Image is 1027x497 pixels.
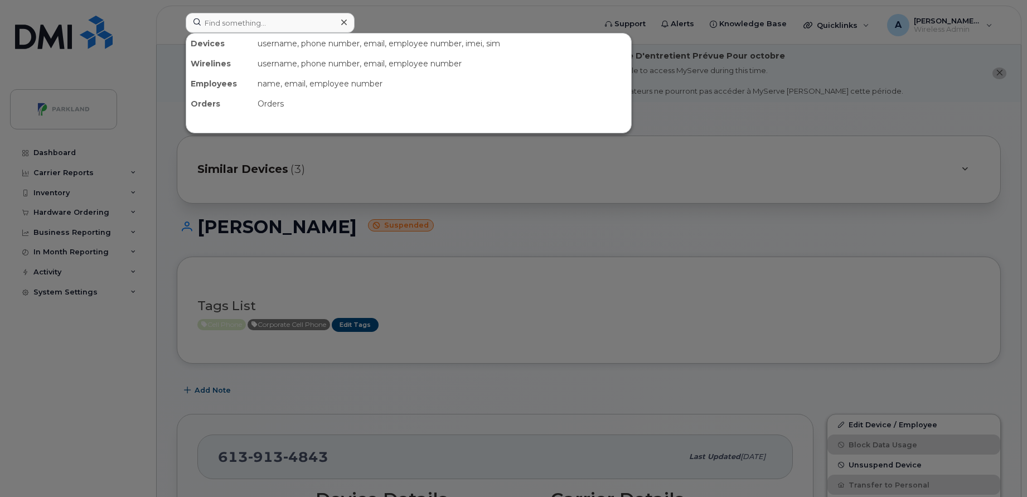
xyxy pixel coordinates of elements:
div: username, phone number, email, employee number [253,54,631,74]
div: Wirelines [186,54,253,74]
div: username, phone number, email, employee number, imei, sim [253,33,631,54]
div: Orders [186,94,253,114]
div: Employees [186,74,253,94]
div: Orders [253,94,631,114]
div: name, email, employee number [253,74,631,94]
div: Devices [186,33,253,54]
